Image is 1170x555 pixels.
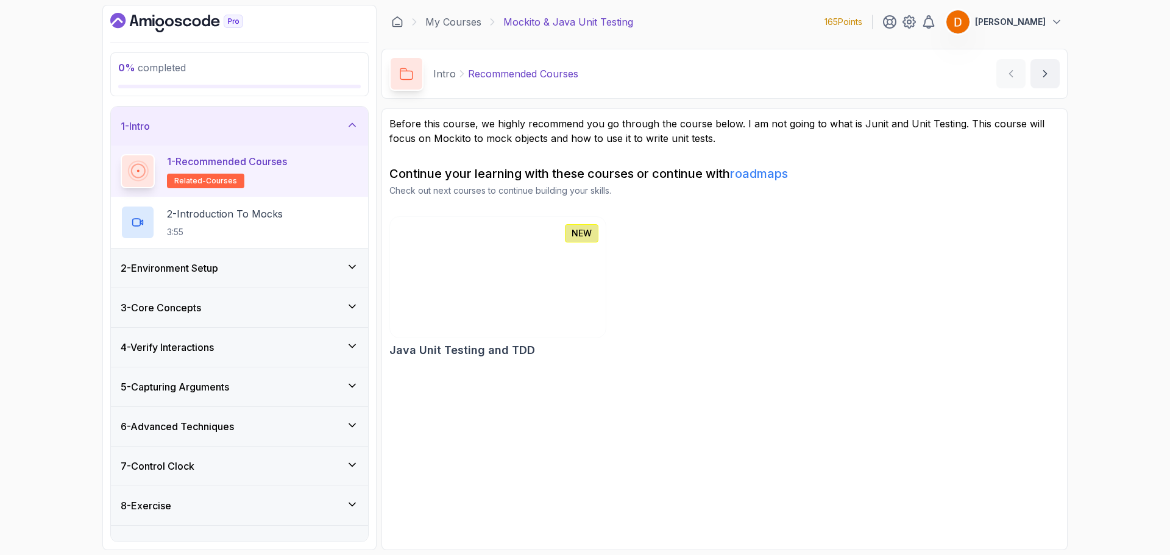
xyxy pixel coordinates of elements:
h3: 1 - Intro [121,119,150,133]
p: 1 - Recommended Courses [167,154,287,169]
h3: 3 - Core Concepts [121,300,201,315]
img: Java Unit Testing and TDD card [385,214,611,341]
button: 5-Capturing Arguments [111,367,368,406]
p: Recommended Courses [468,66,578,81]
a: My Courses [425,15,481,29]
button: 2-Environment Setup [111,249,368,288]
button: 4-Verify Interactions [111,328,368,367]
a: roadmaps [730,166,788,181]
h3: 5 - Capturing Arguments [121,380,229,394]
a: Dashboard [110,13,271,32]
h3: 4 - Verify Interactions [121,340,214,355]
p: Before this course, we highly recommend you go through the course below. I am not going to what i... [389,116,1060,146]
p: Intro [433,66,456,81]
h3: 8 - Exercise [121,498,171,513]
p: [PERSON_NAME] [975,16,1046,28]
button: 3-Core Concepts [111,288,368,327]
button: next content [1030,59,1060,88]
button: user profile image[PERSON_NAME] [946,10,1063,34]
button: 7-Control Clock [111,447,368,486]
h3: 6 - Advanced Techniques [121,419,234,434]
p: 165 Points [824,16,862,28]
button: previous content [996,59,1026,88]
a: Dashboard [391,16,403,28]
p: Mockito & Java Unit Testing [503,15,633,29]
p: 2 - Introduction To Mocks [167,207,283,221]
button: 8-Exercise [111,486,368,525]
a: Java Unit Testing and TDD cardNEWJava Unit Testing and TDD [389,216,606,359]
span: completed [118,62,186,74]
img: user profile image [946,10,970,34]
span: related-courses [174,176,237,186]
h3: 2 - Environment Setup [121,261,218,275]
button: 2-Introduction To Mocks3:55 [121,205,358,239]
h3: 7 - Control Clock [121,459,194,473]
span: 0 % [118,62,135,74]
button: 1-Recommended Coursesrelated-courses [121,154,358,188]
h2: Java Unit Testing and TDD [389,342,535,359]
button: 1-Intro [111,107,368,146]
p: NEW [572,227,592,239]
h2: Continue your learning with these courses or continue with [389,165,1060,182]
p: 3:55 [167,226,283,238]
h3: 9 - Outro [121,538,157,553]
button: 6-Advanced Techniques [111,407,368,446]
p: Check out next courses to continue building your skills. [389,185,1060,197]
